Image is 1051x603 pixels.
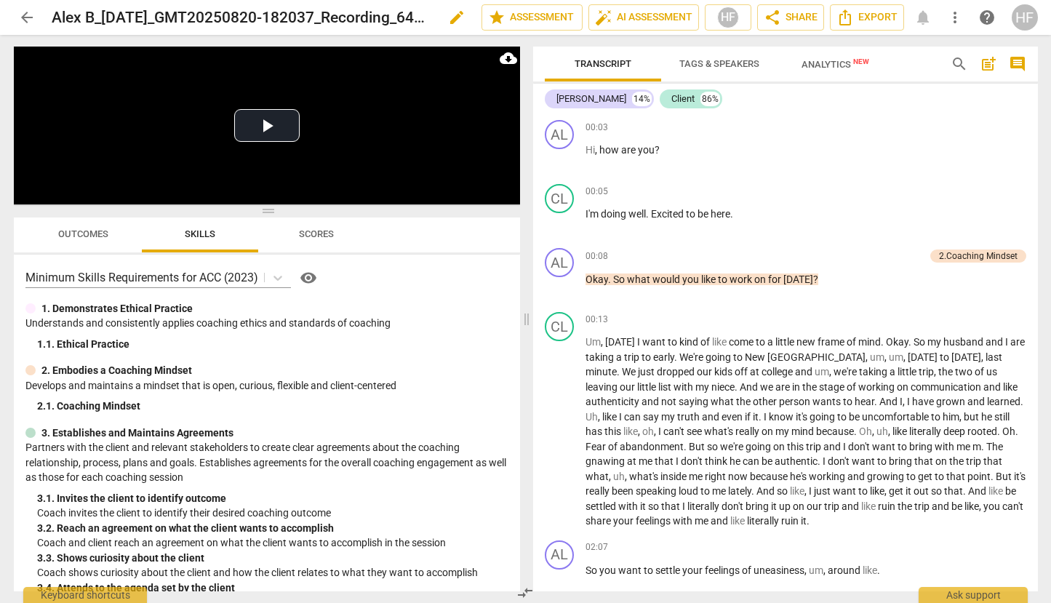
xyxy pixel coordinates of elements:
span: work [730,273,754,285]
span: him [943,411,959,423]
span: comment [1009,55,1026,73]
span: saying [679,396,711,407]
span: Filler word [859,426,872,437]
span: , [959,411,964,423]
span: new [796,336,818,348]
span: . [997,426,1002,437]
span: So [613,273,627,285]
span: doing [601,208,628,220]
span: star [488,9,505,26]
span: wants [812,396,843,407]
div: [PERSON_NAME] [556,92,626,106]
span: Analytics [802,59,869,70]
span: like [1003,381,1018,393]
span: so [707,441,720,452]
button: HF [1012,4,1038,31]
span: authenticity [586,396,642,407]
span: AI Assessment [595,9,692,26]
span: ? [813,273,818,285]
span: 00:08 [586,250,608,263]
span: just [638,366,657,378]
span: to [733,351,745,363]
span: And [740,381,760,393]
span: I [823,455,828,467]
span: going [746,441,773,452]
div: Change speaker [545,184,574,213]
span: would [652,273,682,285]
span: Tags & Speakers [679,58,759,69]
span: be [698,208,711,220]
span: that [983,455,1002,467]
span: early [653,351,674,363]
span: with [674,381,695,393]
span: I'm [586,208,601,220]
span: I [900,396,903,407]
span: help [978,9,996,26]
span: well [628,208,646,220]
span: can't [663,426,687,437]
span: I [1005,336,1010,348]
span: . [735,381,740,393]
span: arrow_back [18,9,36,26]
span: have [912,396,936,407]
div: 2.Coaching Mindset [939,249,1018,263]
span: what's [704,426,735,437]
span: last [986,351,1002,363]
span: [DATE] [783,273,813,285]
span: a [616,351,624,363]
span: it [753,411,759,423]
span: , [903,351,908,363]
span: I [676,455,681,467]
button: Add summary [977,52,1000,76]
span: little [637,381,658,393]
span: to [718,273,730,285]
div: Ask support [919,587,1028,603]
span: for [768,273,783,285]
span: like [892,426,909,437]
p: Understands and consistently applies coaching ethics and standards of coaching [25,316,508,331]
span: I [843,441,848,452]
p: 2. Embodies a Coaching Mindset [41,363,192,378]
div: 1. 1. Ethical Practice [37,337,508,352]
span: . [674,351,679,363]
span: to [898,441,909,452]
p: Minimum Skills Requirements for ACC (2023) [25,269,258,286]
span: are [775,381,792,393]
span: what [586,471,609,482]
span: want [642,336,668,348]
span: to [843,396,855,407]
span: but [964,411,981,423]
p: 1. Demonstrates Ethical Practice [41,301,193,316]
span: Okay [886,336,908,348]
span: . [818,455,823,467]
span: can [624,411,643,423]
span: frame [818,336,847,348]
span: like [701,273,718,285]
span: us [986,366,997,378]
span: hear [855,396,874,407]
button: HF [705,4,751,31]
span: . [881,336,886,348]
span: our [620,381,637,393]
span: this [604,426,623,437]
span: list [658,381,674,393]
span: it's [796,411,810,423]
span: really [735,426,762,437]
span: to [877,455,889,467]
span: on [773,441,787,452]
span: like [602,411,619,423]
span: . [854,426,859,437]
span: taking [586,351,616,363]
span: two [955,366,975,378]
span: New [853,57,869,65]
div: Keyboard shortcuts [23,587,147,603]
span: trip [624,351,642,363]
span: , [595,144,599,156]
span: . [730,208,733,220]
span: I [619,411,624,423]
span: We're [679,351,706,363]
span: even [722,411,745,423]
span: and [986,336,1005,348]
span: dropped [657,366,697,378]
